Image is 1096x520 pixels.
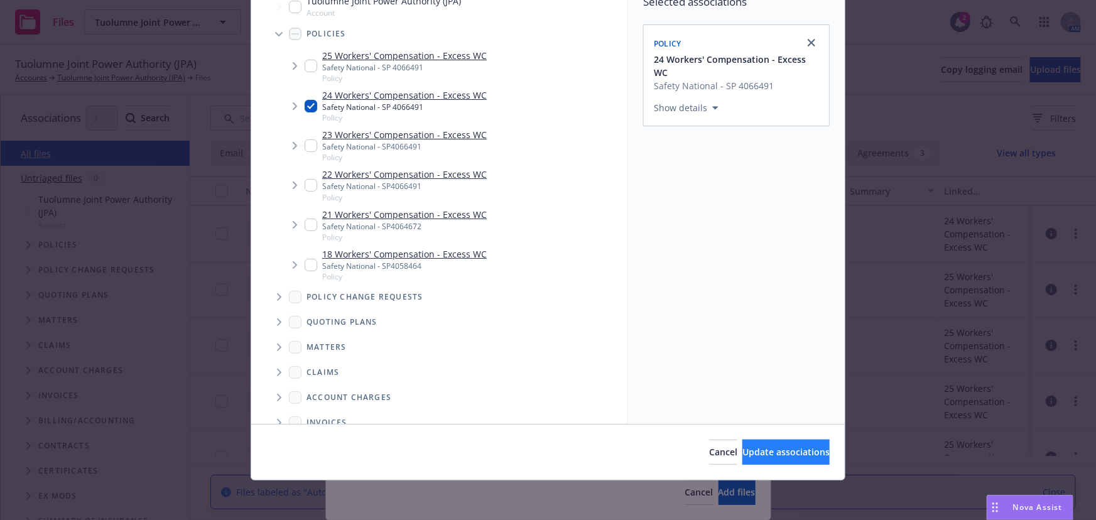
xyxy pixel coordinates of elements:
a: 24 Workers' Compensation - Excess WC [322,89,487,102]
button: 24 Workers' Compensation - Excess WC [654,53,822,79]
a: 23 Workers' Compensation - Excess WC [322,128,487,141]
span: Policy change requests [307,293,423,301]
div: Safety National - SP4066491 [322,141,487,152]
button: Update associations [742,440,830,465]
span: Quoting plans [307,318,377,326]
span: Policy [322,112,487,123]
a: 22 Workers' Compensation - Excess WC [322,168,487,181]
span: Matters [307,344,346,351]
button: Nova Assist [987,495,1073,520]
span: Policies [307,30,346,38]
span: Nova Assist [1013,502,1063,512]
div: Drag to move [987,496,1003,519]
a: 21 Workers' Compensation - Excess WC [322,208,487,221]
span: Safety National - SP 4066491 [654,79,822,92]
span: Invoices [307,419,347,426]
span: Account charges [307,394,391,401]
button: Cancel [709,440,737,465]
a: 25 Workers' Compensation - Excess WC [322,49,487,62]
span: Policy [322,73,487,84]
span: Policy [322,232,487,242]
span: Policy [322,152,487,163]
span: Policy [322,192,487,203]
span: Account [307,8,461,18]
span: Update associations [742,446,830,458]
div: Safety National - SP4064672 [322,221,487,232]
span: Policy [322,271,487,282]
span: Claims [307,369,339,376]
a: close [804,35,819,50]
div: Safety National - SP 4066491 [322,62,487,73]
div: Safety National - SP4066491 [322,181,487,192]
span: Policy [654,38,681,49]
a: 18 Workers' Compensation - Excess WC [322,247,487,261]
div: Safety National - SP4058464 [322,261,487,271]
button: Show details [649,100,724,116]
span: Cancel [709,446,737,458]
div: Safety National - SP 4066491 [322,102,487,112]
